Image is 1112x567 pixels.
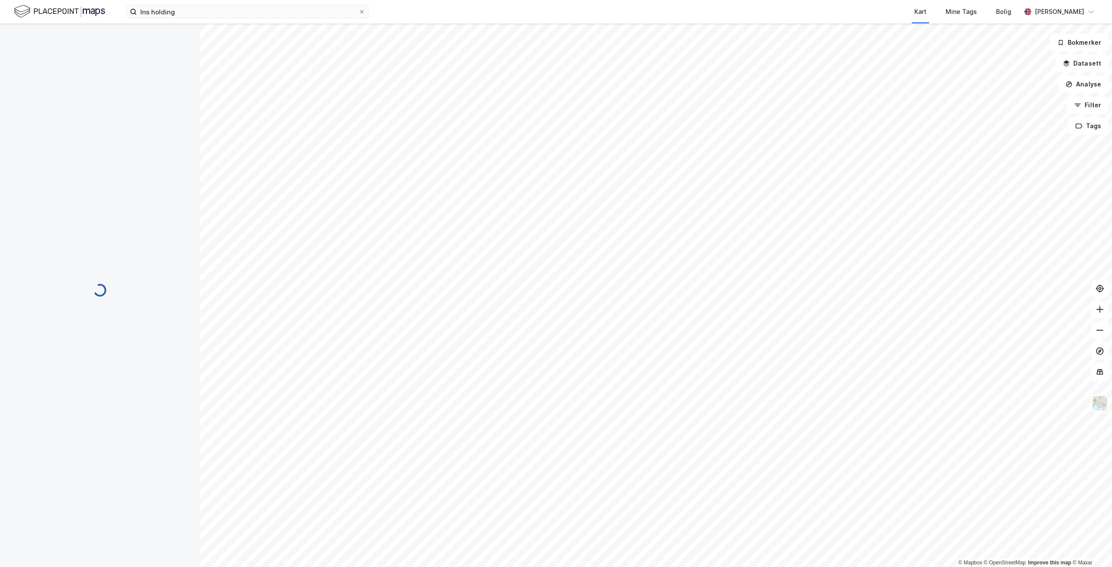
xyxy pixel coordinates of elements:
[137,5,358,18] input: Søk på adresse, matrikkel, gårdeiere, leietakere eller personer
[1069,525,1112,567] div: Kontrollprogram for chat
[1068,117,1109,135] button: Tags
[1069,525,1112,567] iframe: Chat Widget
[14,4,105,19] img: logo.f888ab2527a4732fd821a326f86c7f29.svg
[1050,34,1109,51] button: Bokmerker
[1028,560,1071,566] a: Improve this map
[1067,96,1109,114] button: Filter
[996,7,1011,17] div: Bolig
[93,283,107,297] img: spinner.a6d8c91a73a9ac5275cf975e30b51cfb.svg
[1056,55,1109,72] button: Datasett
[946,7,977,17] div: Mine Tags
[914,7,927,17] div: Kart
[984,560,1026,566] a: OpenStreetMap
[1092,395,1108,411] img: Z
[958,560,982,566] a: Mapbox
[1035,7,1084,17] div: [PERSON_NAME]
[1058,76,1109,93] button: Analyse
